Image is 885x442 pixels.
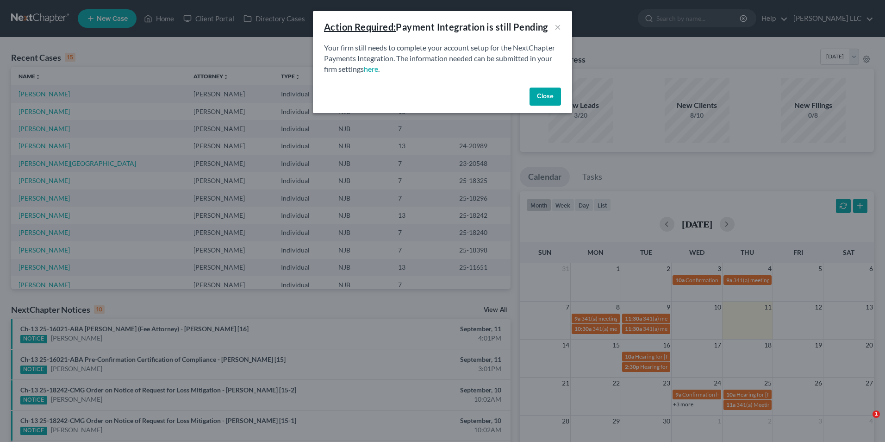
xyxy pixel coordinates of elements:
iframe: Intercom live chat [854,410,876,433]
p: Your firm still needs to complete your account setup for the NextChapter Payments Integration. Th... [324,43,561,75]
button: Close [530,88,561,106]
a: here [364,64,378,73]
span: 1 [873,410,880,418]
u: Action Required: [324,21,396,32]
div: Payment Integration is still Pending [324,20,548,33]
button: × [555,21,561,32]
